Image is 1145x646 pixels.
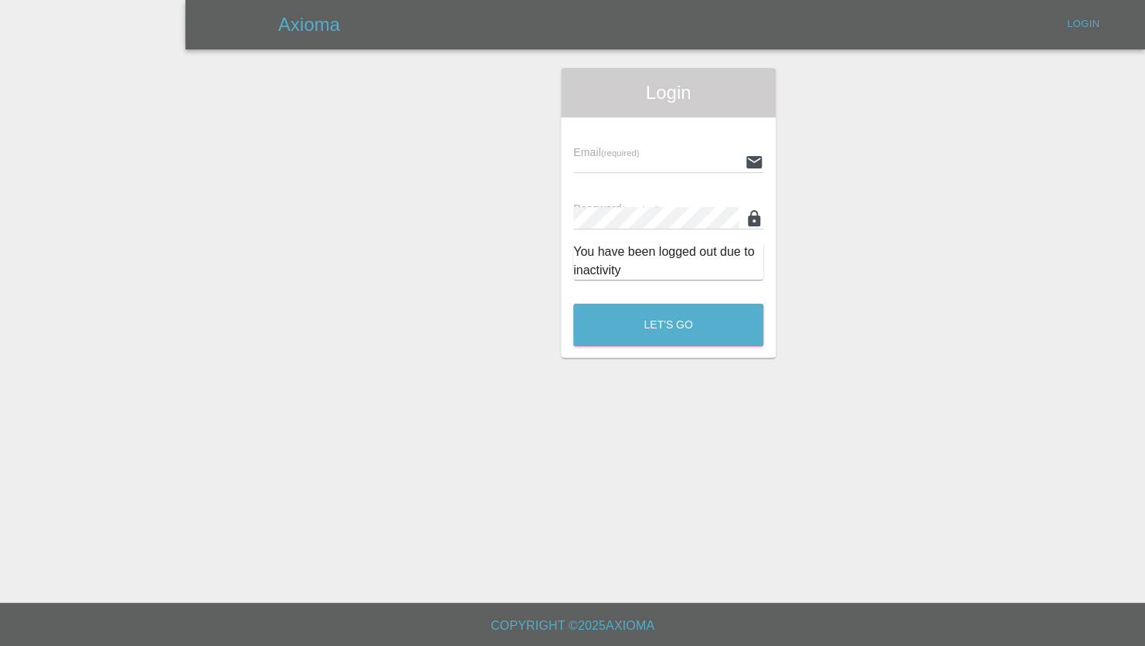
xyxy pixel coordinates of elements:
[573,80,763,105] span: Login
[278,12,340,37] h5: Axioma
[573,146,639,158] span: Email
[622,205,661,214] small: (required)
[573,304,763,346] button: Let's Go
[573,202,660,215] span: Password
[12,615,1133,637] h6: Copyright © 2025 Axioma
[1058,12,1108,36] a: Login
[573,243,763,280] div: You have been logged out due to inactivity
[601,148,640,158] small: (required)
